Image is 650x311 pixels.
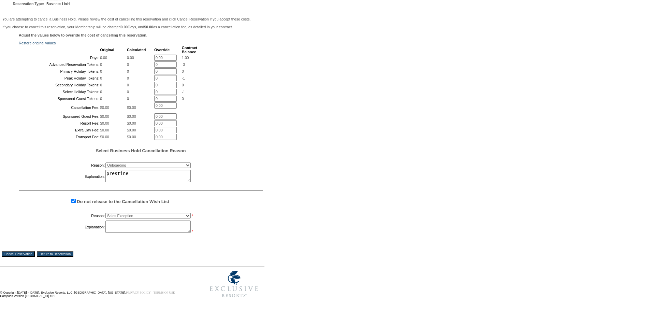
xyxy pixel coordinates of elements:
[127,48,146,52] b: Calculated
[100,128,109,132] span: $0.00
[100,83,102,87] span: 0
[182,76,185,80] span: -1
[19,102,99,113] td: Cancellation Fee:
[100,135,109,139] span: $0.00
[19,120,99,126] td: Resort Fee:
[37,251,73,257] input: Return to Reservation
[100,114,109,118] span: $0.00
[19,170,105,183] td: Explanation:
[182,90,185,94] span: -1
[144,25,153,29] b: $0.00
[127,128,136,132] span: $0.00
[19,134,99,140] td: Transport Fee:
[100,97,102,101] span: 0
[19,55,99,61] td: Days:
[203,267,264,301] img: Exclusive Resorts
[19,61,99,68] td: Advanced Reservation Tokens:
[100,76,102,80] span: 0
[3,2,44,6] td: Reservation Type:
[100,90,102,94] span: 0
[19,113,99,119] td: Sponsored Guest Fee:
[46,2,70,6] span: Business Hold
[127,56,134,60] span: 0.00
[100,56,107,60] span: 0.00
[100,69,102,73] span: 0
[182,46,197,54] b: Contract Balance
[19,82,99,88] td: Secondary Holiday Tokens:
[127,76,129,80] span: 0
[19,221,105,234] td: Explanation:
[127,69,129,73] span: 0
[19,212,105,220] td: Reason:
[19,33,147,37] b: Adjust the values below to override the cost of cancelling this reservation.
[19,148,263,153] h5: Select Business Hold Cancellation Reason
[127,62,129,67] span: 0
[127,90,129,94] span: 0
[182,83,184,87] span: 0
[19,89,99,95] td: Select Holiday Tokens:
[127,135,136,139] span: $0.00
[2,251,35,257] input: Cancel Reservation
[19,41,56,45] a: Restore original values
[126,291,151,294] a: PRIVACY POLICY
[127,97,129,101] span: 0
[182,97,184,101] span: 0
[19,75,99,81] td: Peak Holiday Tokens:
[100,48,114,52] b: Original
[127,83,129,87] span: 0
[19,127,99,133] td: Extra Day Fee:
[19,96,99,102] td: Sponsored Guest Tokens:
[100,105,109,110] span: $0.00
[100,121,109,125] span: $0.00
[100,62,102,67] span: 0
[182,69,184,73] span: 0
[127,121,136,125] span: $0.00
[182,62,185,67] span: -3
[154,48,170,52] b: Override
[182,56,189,60] span: 1.00
[19,161,105,169] td: Reason:
[2,25,262,29] p: If you choose to cancel this reservation, your Membership will be charged Days, and as a cancella...
[154,291,175,294] a: TERMS OF USE
[121,25,128,29] b: 0.00
[127,105,136,110] span: $0.00
[2,17,262,21] p: You are attempting to cancel a Business Hold. Please review the cost of cancelling this reservati...
[127,114,136,118] span: $0.00
[77,199,169,204] label: Do not release to the Cancellation Wish List
[19,68,99,74] td: Primary Holiday Tokens:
